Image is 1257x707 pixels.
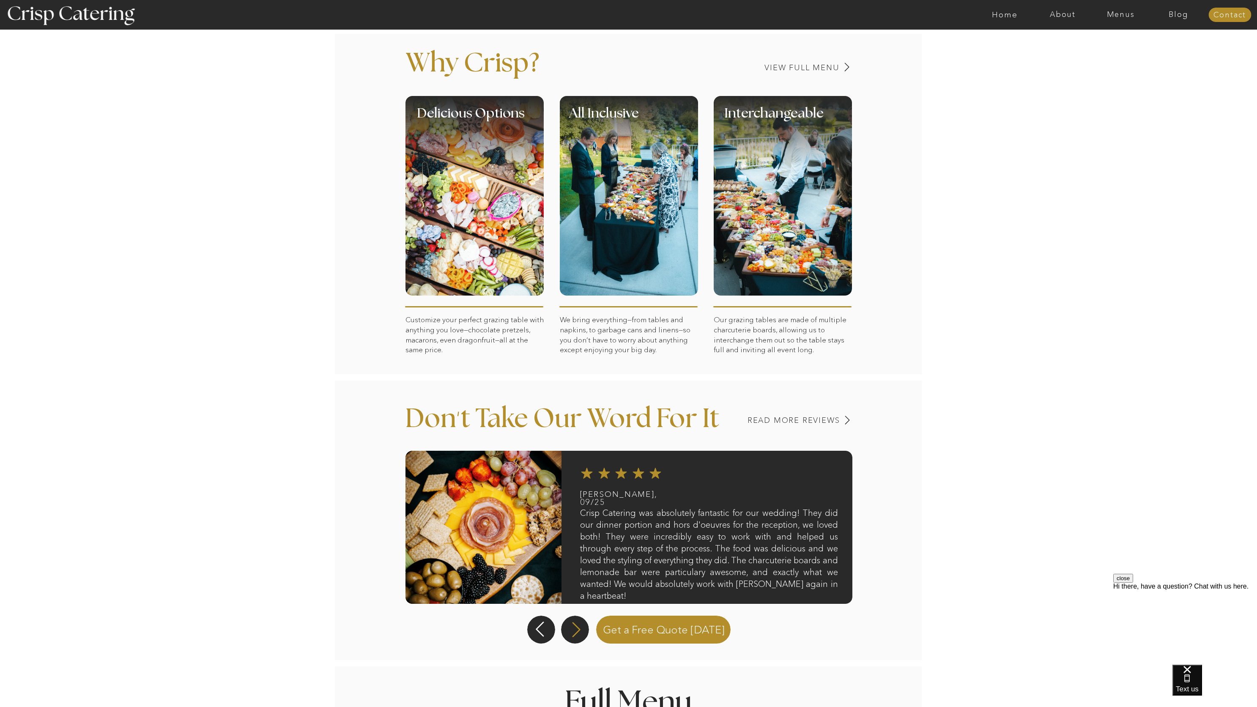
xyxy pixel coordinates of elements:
iframe: podium webchat widget bubble [1172,665,1257,707]
p: Our grazing tables are made of multiple charcuterie boards, allowing us to interchange them out s... [714,315,854,397]
a: Blog [1150,11,1208,19]
h3: Crisp Catering was absolutely fantastic for our wedding! They did our dinner portion and hors d'o... [580,507,838,610]
a: Read MORE REVIEWS [706,417,840,425]
a: Home [976,11,1034,19]
p: We bring everything—from tables and napkins, to garbage cans and linens—so you don’t have to worr... [560,315,698,362]
h3: ' [441,407,476,428]
iframe: podium webchat widget prompt [1113,574,1257,675]
h1: All Inclusive [569,107,750,132]
a: Menus [1092,11,1150,19]
a: About [1034,11,1092,19]
h1: Interchangeable [724,107,880,132]
a: Contact [1208,11,1251,19]
h2: [PERSON_NAME], 09/25 [580,490,649,507]
p: Why Crisp? [405,50,633,89]
p: Don t Take Our Word For It [405,406,741,445]
h1: Delicious Options [417,107,569,132]
p: Customize your perfect grazing table with anything you love—chocolate pretzels, macarons, even dr... [405,315,544,397]
a: View Full Menu [706,64,840,72]
a: Get a Free Quote [DATE] [593,614,735,644]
